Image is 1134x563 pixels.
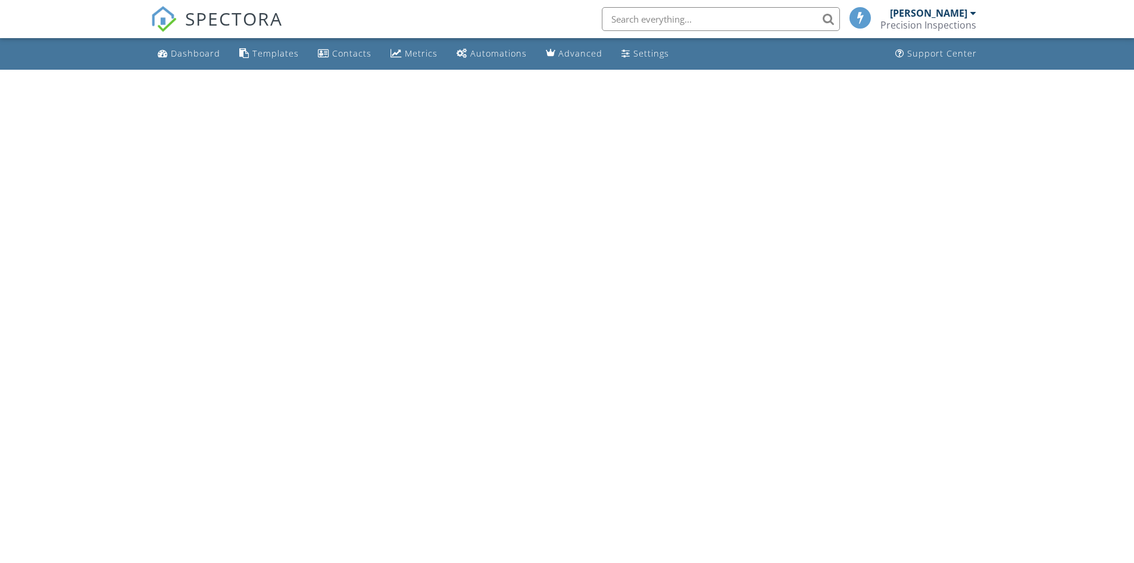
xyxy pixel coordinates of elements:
[891,43,982,65] a: Support Center
[185,6,283,31] span: SPECTORA
[470,48,527,59] div: Automations
[541,43,607,65] a: Advanced
[633,48,669,59] div: Settings
[151,6,177,32] img: The Best Home Inspection Software - Spectora
[405,48,438,59] div: Metrics
[558,48,602,59] div: Advanced
[617,43,674,65] a: Settings
[890,7,967,19] div: [PERSON_NAME]
[602,7,840,31] input: Search everything...
[452,43,532,65] a: Automations (Basic)
[153,43,225,65] a: Dashboard
[252,48,299,59] div: Templates
[332,48,371,59] div: Contacts
[151,16,283,41] a: SPECTORA
[386,43,442,65] a: Metrics
[235,43,304,65] a: Templates
[171,48,220,59] div: Dashboard
[880,19,976,31] div: Precision Inspections
[907,48,977,59] div: Support Center
[313,43,376,65] a: Contacts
